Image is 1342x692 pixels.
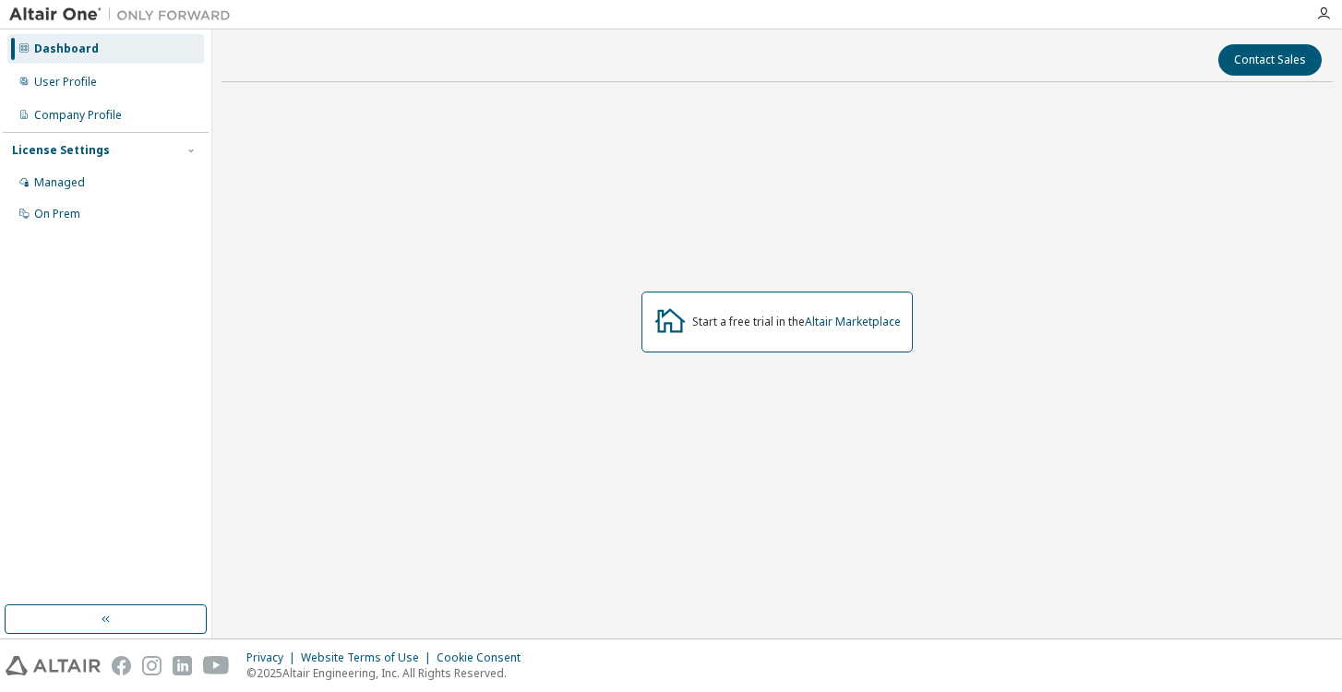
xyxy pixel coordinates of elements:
[805,314,901,329] a: Altair Marketplace
[437,650,532,665] div: Cookie Consent
[34,108,122,123] div: Company Profile
[173,656,192,675] img: linkedin.svg
[9,6,240,24] img: Altair One
[203,656,230,675] img: youtube.svg
[1218,44,1322,76] button: Contact Sales
[246,665,532,681] p: © 2025 Altair Engineering, Inc. All Rights Reserved.
[12,143,110,158] div: License Settings
[34,207,80,221] div: On Prem
[142,656,162,675] img: instagram.svg
[246,650,301,665] div: Privacy
[301,650,437,665] div: Website Terms of Use
[34,42,99,56] div: Dashboard
[6,656,101,675] img: altair_logo.svg
[112,656,131,675] img: facebook.svg
[34,175,85,190] div: Managed
[34,75,97,89] div: User Profile
[692,315,901,329] div: Start a free trial in the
